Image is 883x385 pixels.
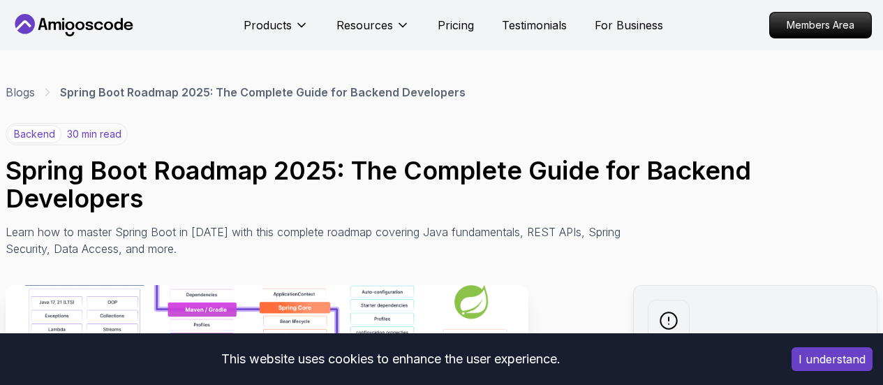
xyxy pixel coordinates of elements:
p: Learn how to master Spring Boot in [DATE] with this complete roadmap covering Java fundamentals, ... [6,224,631,257]
a: Blogs [6,84,35,101]
button: Accept cookies [792,347,873,371]
p: 30 min read [67,127,121,141]
div: This website uses cookies to enhance the user experience. [10,344,771,375]
button: Resources [336,17,410,45]
p: Resources [336,17,393,34]
p: Spring Boot Roadmap 2025: The Complete Guide for Backend Developers [60,84,466,101]
h1: Spring Boot Roadmap 2025: The Complete Guide for Backend Developers [6,157,877,212]
a: For Business [595,17,663,34]
p: Products [244,17,292,34]
a: Pricing [438,17,474,34]
a: Testimonials [502,17,567,34]
button: Products [244,17,309,45]
p: Members Area [770,13,871,38]
p: backend [8,125,61,143]
a: Members Area [769,12,872,38]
